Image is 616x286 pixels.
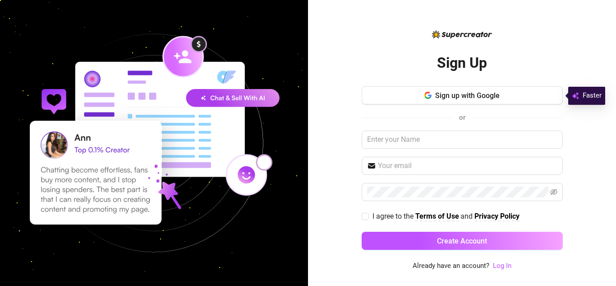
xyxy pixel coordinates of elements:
[362,232,563,250] button: Create Account
[474,212,519,220] strong: Privacy Policy
[437,54,487,72] h2: Sign Up
[550,188,557,196] span: eye-invisible
[362,131,563,149] input: Enter your Name
[372,212,415,220] span: I agree to the
[460,212,474,220] span: and
[437,237,487,245] span: Create Account
[362,86,563,104] button: Sign up with Google
[415,212,459,221] a: Terms of Use
[378,160,557,171] input: Your email
[413,261,489,272] span: Already have an account?
[583,90,602,101] span: Faster
[493,262,511,270] a: Log In
[432,30,492,38] img: logo-BBDzfeDw.svg
[474,212,519,221] a: Privacy Policy
[415,212,459,220] strong: Terms of Use
[572,90,579,101] img: svg%3e
[493,261,511,272] a: Log In
[435,91,500,100] span: Sign up with Google
[459,113,465,122] span: or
